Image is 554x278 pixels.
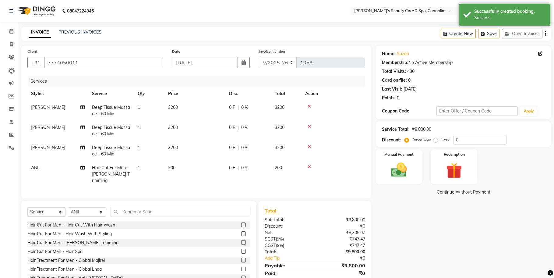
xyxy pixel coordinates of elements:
[16,2,57,20] img: logo
[229,124,235,131] span: 0 F
[138,125,140,130] span: 1
[92,125,130,137] span: Deep Tissue Massage - 60 Min
[502,29,542,38] button: Open Invoices
[315,230,370,236] div: ₹8,305.07
[382,77,407,84] div: Card on file:
[92,105,130,116] span: Deep Tissue Massage - 60 Min
[444,152,465,157] label: Redemption
[67,2,94,20] b: 08047224946
[397,95,399,101] div: 0
[31,125,65,130] span: [PERSON_NAME]
[134,87,164,101] th: Qty
[520,107,538,116] button: Apply
[260,242,315,249] div: ( )
[27,49,37,54] label: Client
[168,105,178,110] span: 3200
[315,223,370,230] div: ₹0
[277,237,283,241] span: 9%
[382,108,436,114] div: Coupon Code
[27,240,118,246] div: Hair Cut For Men - [PERSON_NAME] Trimming
[260,236,315,242] div: ( )
[27,266,102,273] div: Hair Treatment For Men - Global Lnoa
[382,86,402,92] div: Last Visit:
[229,104,235,111] span: 0 F
[138,165,140,170] span: 1
[265,208,279,214] span: Total
[271,87,302,101] th: Total
[27,87,88,101] th: Stylist
[260,269,315,277] div: Paid:
[275,145,284,150] span: 3200
[168,125,178,130] span: 3200
[440,137,450,142] label: Fixed
[92,165,130,183] span: Hair Cut For Men - [PERSON_NAME] Trimming
[382,59,545,66] div: No Active Membership
[27,222,115,228] div: Hair Cut For Men - Hair Cut With Hair Wash
[31,105,65,110] span: [PERSON_NAME]
[324,255,370,262] div: ₹0
[302,87,365,101] th: Action
[275,125,284,130] span: 3200
[441,29,476,38] button: Create New
[111,207,250,216] input: Search or Scan
[241,165,249,171] span: 0 %
[275,165,282,170] span: 200
[260,255,324,262] a: Add Tip
[225,87,271,101] th: Disc
[27,248,83,255] div: Hair Cut For Men - Hair Spa
[238,165,239,171] span: |
[315,262,370,269] div: ₹9,800.00
[315,242,370,249] div: ₹747.47
[315,269,370,277] div: ₹0
[168,165,175,170] span: 200
[478,29,499,38] button: Save
[238,144,239,151] span: |
[168,145,178,150] span: 3200
[408,77,411,84] div: 0
[384,152,414,157] label: Manual Payment
[407,68,415,75] div: 430
[315,236,370,242] div: ₹747.47
[441,161,467,180] img: _gift.svg
[474,8,546,15] div: Successfully created booking.
[229,144,235,151] span: 0 F
[382,68,406,75] div: Total Visits:
[138,105,140,110] span: 1
[27,57,44,68] button: +91
[260,230,315,236] div: Net:
[241,104,249,111] span: 0 %
[31,165,41,170] span: ANIL
[172,49,180,54] label: Date
[29,27,51,38] a: INVOICE
[259,49,285,54] label: Invoice Number
[138,145,140,150] span: 1
[229,165,235,171] span: 0 F
[382,95,396,101] div: Points:
[241,124,249,131] span: 0 %
[164,87,225,101] th: Price
[260,217,315,223] div: Sub Total:
[382,59,408,66] div: Membership:
[44,57,163,68] input: Search by Name/Mobile/Email/Code
[411,137,431,142] label: Percentage
[382,51,396,57] div: Name:
[265,236,276,242] span: SGST
[386,161,411,179] img: _cash.svg
[241,144,249,151] span: 0 %
[260,249,315,255] div: Total:
[265,243,276,248] span: CGST
[27,257,105,264] div: Hair Treatment For Men - Global Majirel
[315,217,370,223] div: ₹9,800.00
[315,249,370,255] div: ₹9,800.00
[27,231,112,237] div: Hair Cut For Men - Hair Wash With Styling
[260,262,315,269] div: Payable:
[404,86,417,92] div: [DATE]
[412,126,431,133] div: ₹9,800.00
[92,145,130,157] span: Deep Tissue Massage - 60 Min
[382,126,410,133] div: Service Total:
[474,15,546,21] div: Success
[238,104,239,111] span: |
[260,223,315,230] div: Discount:
[277,243,283,248] span: 9%
[28,76,370,87] div: Services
